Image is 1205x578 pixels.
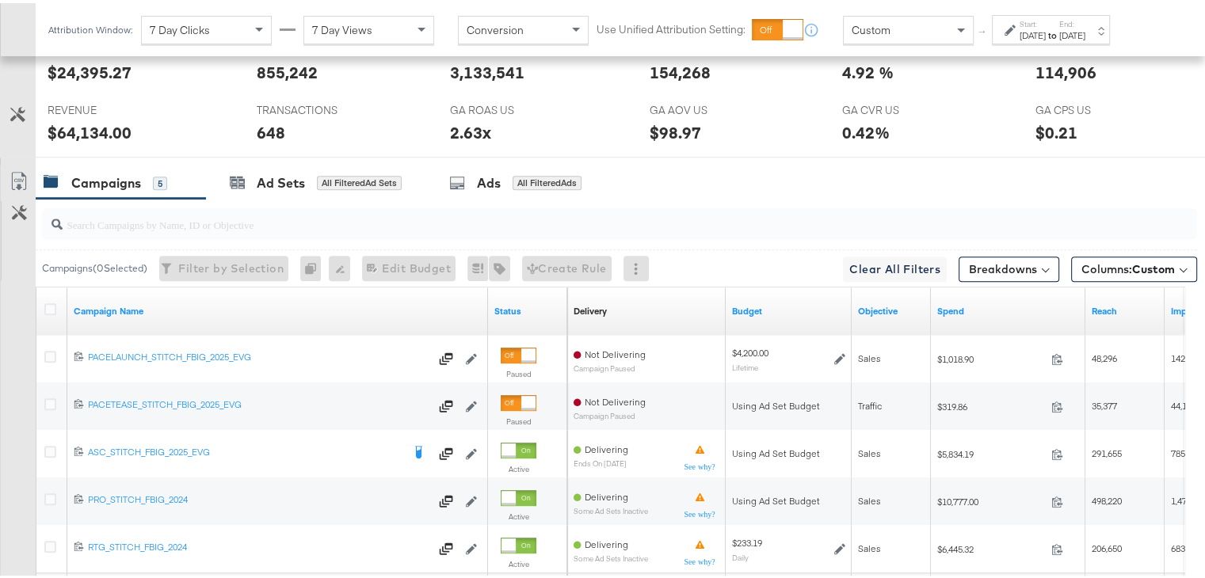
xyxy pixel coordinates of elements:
span: 7 Day Clicks [150,20,210,34]
div: Using Ad Set Budget [732,444,845,457]
span: 48,296 [1092,349,1117,361]
div: Ads [477,171,501,189]
div: $0.21 [1035,118,1077,141]
label: Active [501,556,536,566]
span: 683,812 [1171,539,1201,551]
span: Columns: [1081,258,1175,274]
div: Using Ad Set Budget [732,397,845,409]
span: GA CVR US [842,100,961,115]
span: Traffic [858,397,882,409]
span: Not Delivering [585,345,646,357]
span: GA CPS US [1035,100,1154,115]
div: Campaigns [71,171,141,189]
div: ASC_STITCH_FBIG_2025_EVG [88,443,402,455]
sub: Campaign Paused [574,361,646,370]
span: Custom [1132,259,1175,273]
label: End: [1059,16,1085,26]
div: Attribution Window: [48,21,133,32]
sub: Some Ad Sets Inactive [574,504,648,512]
span: 498,220 [1092,492,1122,504]
a: RTG_STITCH_FBIG_2024 [88,538,429,553]
span: Delivering [585,535,628,547]
div: All Filtered Ad Sets [317,173,402,187]
input: Search Campaigns by Name, ID or Objective [63,200,1093,230]
a: PRO_STITCH_FBIG_2024 [88,490,429,506]
span: 142,298 [1171,349,1201,361]
sub: Campaign Paused [574,409,646,417]
div: $98.97 [649,118,700,141]
span: REVENUE [48,100,166,115]
label: Paused [501,413,536,424]
div: 855,242 [257,58,318,81]
div: [DATE] [1020,26,1046,39]
div: PACELAUNCH_STITCH_FBIG_2025_EVG [88,348,429,360]
a: Your campaign name. [74,302,482,314]
div: 2.63x [450,118,491,141]
span: 206,650 [1092,539,1122,551]
a: Shows the current state of your Ad Campaign. [494,302,561,314]
strong: to [1046,26,1059,38]
a: PACETEASE_STITCH_FBIG_2025_EVG [88,395,429,411]
div: 114,906 [1035,58,1096,81]
div: Using Ad Set Budget [732,492,845,504]
div: Ad Sets [257,171,305,189]
span: Not Delivering [585,393,646,405]
span: GA ROAS US [450,100,569,115]
span: Conversion [467,20,524,34]
span: Sales [858,492,881,504]
div: Campaigns ( 0 Selected) [42,258,147,272]
div: 0.42% [842,118,890,141]
div: Delivery [574,302,607,314]
span: Clear All Filters [849,257,940,276]
label: Active [501,508,536,519]
div: 0 [300,253,329,278]
button: Clear All Filters [843,253,947,279]
a: PACELAUNCH_STITCH_FBIG_2025_EVG [88,348,429,363]
label: Use Unified Attribution Setting: [597,19,745,34]
span: Sales [858,539,881,551]
span: $319.86 [937,397,1045,409]
a: The number of people your ad was served to. [1092,302,1158,314]
sub: ends on [DATE] [574,456,628,465]
span: 35,377 [1092,397,1117,409]
span: 44,154 [1171,397,1196,409]
span: Delivering [585,440,628,452]
div: PACETEASE_STITCH_FBIG_2025_EVG [88,395,429,408]
span: $6,445.32 [937,540,1045,552]
div: 3,133,541 [450,58,524,81]
span: Custom [852,20,890,34]
div: PRO_STITCH_FBIG_2024 [88,490,429,503]
span: TRANSACTIONS [257,100,376,115]
span: Sales [858,444,881,456]
sub: Some Ad Sets Inactive [574,551,648,560]
div: 5 [153,173,167,188]
span: 291,655 [1092,444,1122,456]
label: Paused [501,366,536,376]
span: $1,018.90 [937,350,1045,362]
a: The total amount spent to date. [937,302,1079,314]
label: Active [501,461,536,471]
label: Start: [1020,16,1046,26]
span: 785,975 [1171,444,1201,456]
div: $4,200.00 [732,344,768,356]
span: $10,777.00 [937,492,1045,504]
span: Sales [858,349,881,361]
div: $24,395.27 [48,58,132,81]
a: Your campaign's objective. [858,302,925,314]
a: The maximum amount you're willing to spend on your ads, on average each day or over the lifetime ... [732,302,845,314]
div: RTG_STITCH_FBIG_2024 [88,538,429,550]
div: $64,134.00 [48,118,132,141]
sub: Daily [732,549,749,559]
div: 4.92 % [842,58,894,81]
a: Reflects the ability of your Ad Campaign to achieve delivery based on ad states, schedule and bud... [574,302,607,314]
sub: Lifetime [732,359,758,369]
div: $233.19 [732,534,762,546]
button: Breakdowns [959,253,1059,279]
span: 7 Day Views [312,20,372,34]
div: [DATE] [1059,26,1085,39]
span: $5,834.19 [937,445,1045,457]
span: Delivering [585,488,628,500]
a: ASC_STITCH_FBIG_2025_EVG [88,443,402,458]
button: Columns:Custom [1071,253,1197,279]
div: All Filtered Ads [513,173,582,187]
